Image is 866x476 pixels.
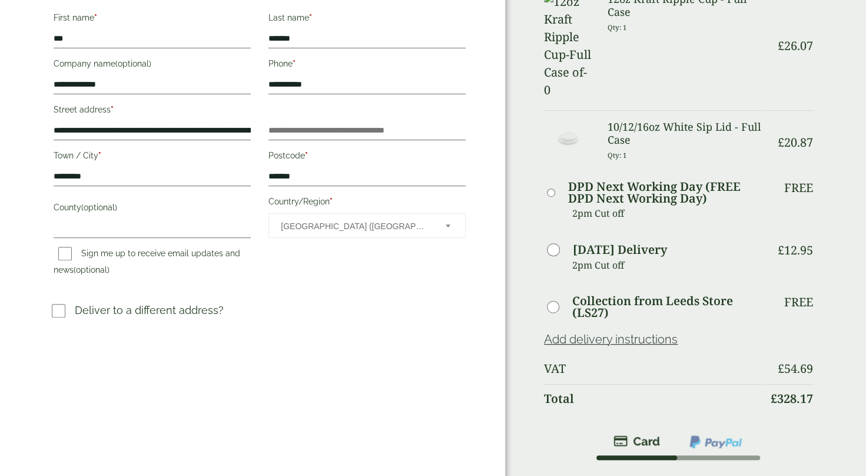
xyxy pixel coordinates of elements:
[778,38,813,54] bdi: 26.07
[268,55,466,75] label: Phone
[58,247,72,260] input: Sign me up to receive email updates and news(optional)
[54,147,251,167] label: Town / City
[568,181,762,204] label: DPD Next Working Day (FREE DPD Next Working Day)
[573,244,667,256] label: [DATE] Delivery
[572,295,762,319] label: Collection from Leeds Store (LS27)
[778,134,784,150] span: £
[572,256,762,274] p: 2pm Cut off
[75,302,224,318] p: Deliver to a different address?
[688,434,743,449] img: ppcp-gateway.png
[293,59,296,68] abbr: required
[784,295,813,309] p: Free
[54,199,251,219] label: County
[544,332,678,346] a: Add delivery instructions
[778,361,784,376] span: £
[74,265,110,275] span: (optional)
[778,38,784,54] span: £
[544,355,762,383] th: VAT
[81,203,117,212] span: (optional)
[544,384,762,413] th: Total
[268,213,466,238] span: Country/Region
[98,151,101,160] abbr: required
[281,214,430,239] span: United Kingdom (UK)
[268,147,466,167] label: Postcode
[608,151,627,160] small: Qty: 1
[778,361,813,376] bdi: 54.69
[608,121,762,146] h3: 10/12/16oz White Sip Lid - Full Case
[54,101,251,121] label: Street address
[572,204,762,222] p: 2pm Cut off
[54,55,251,75] label: Company name
[54,9,251,29] label: First name
[778,134,813,150] bdi: 20.87
[94,13,97,22] abbr: required
[111,105,114,114] abbr: required
[115,59,151,68] span: (optional)
[771,391,777,406] span: £
[268,9,466,29] label: Last name
[778,242,813,258] bdi: 12.95
[778,242,784,258] span: £
[54,249,240,278] label: Sign me up to receive email updates and news
[330,197,333,206] abbr: required
[613,434,660,448] img: stripe.png
[268,193,466,213] label: Country/Region
[784,181,813,195] p: Free
[771,391,813,406] bdi: 328.17
[305,151,308,160] abbr: required
[309,13,312,22] abbr: required
[608,23,627,32] small: Qty: 1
